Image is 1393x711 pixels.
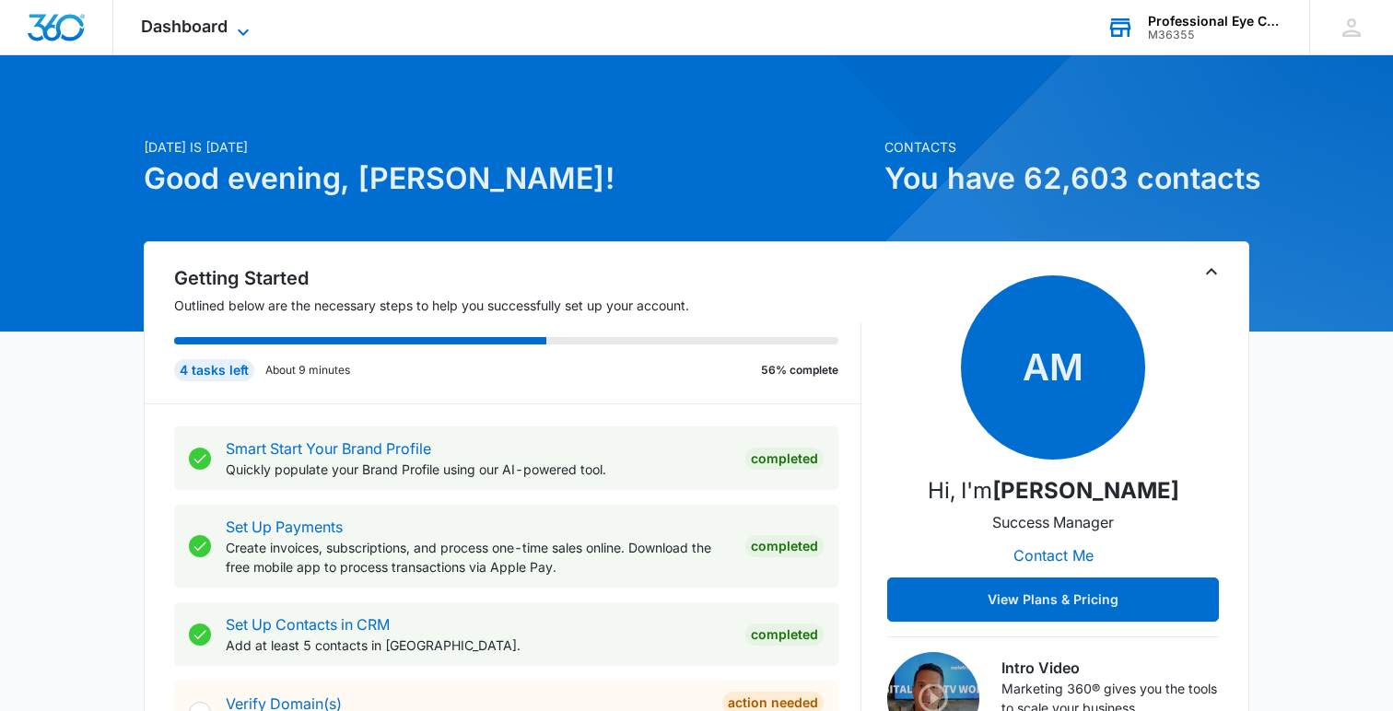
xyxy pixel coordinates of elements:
p: Add at least 5 contacts in [GEOGRAPHIC_DATA]. [226,635,731,655]
h1: You have 62,603 contacts [884,157,1249,201]
div: Completed [745,448,824,470]
div: Completed [745,624,824,646]
a: Set Up Contacts in CRM [226,615,390,634]
button: Contact Me [995,533,1112,577]
p: Quickly populate your Brand Profile using our AI-powered tool. [226,460,731,479]
a: Smart Start Your Brand Profile [226,439,431,458]
div: account id [1148,29,1282,41]
p: Create invoices, subscriptions, and process one-time sales online. Download the free mobile app t... [226,538,731,577]
p: 56% complete [761,362,838,379]
a: Set Up Payments [226,518,343,536]
div: account name [1148,14,1282,29]
h1: Good evening, [PERSON_NAME]! [144,157,873,201]
span: AM [961,275,1145,460]
div: 4 tasks left [174,359,254,381]
p: Contacts [884,137,1249,157]
p: Outlined below are the necessary steps to help you successfully set up your account. [174,296,861,315]
p: Success Manager [992,511,1114,533]
p: [DATE] is [DATE] [144,137,873,157]
h3: Intro Video [1001,657,1219,679]
span: Dashboard [141,17,228,36]
div: Completed [745,535,824,557]
strong: [PERSON_NAME] [992,477,1179,504]
p: About 9 minutes [265,362,350,379]
button: Toggle Collapse [1200,261,1223,283]
button: View Plans & Pricing [887,577,1219,622]
h2: Getting Started [174,264,861,292]
p: Hi, I'm [928,474,1179,507]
